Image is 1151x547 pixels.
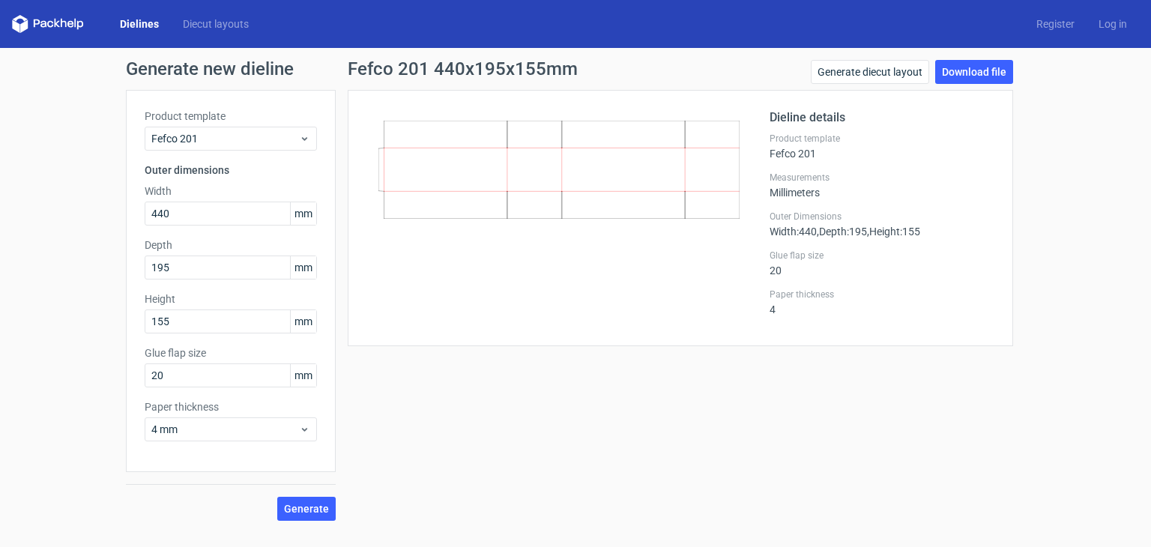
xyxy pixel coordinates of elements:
[348,60,578,78] h1: Fefco 201 440x195x155mm
[145,345,317,360] label: Glue flap size
[770,250,994,276] div: 20
[770,109,994,127] h2: Dieline details
[1024,16,1087,31] a: Register
[290,310,316,333] span: mm
[145,399,317,414] label: Paper thickness
[108,16,171,31] a: Dielines
[171,16,261,31] a: Diecut layouts
[770,133,994,160] div: Fefco 201
[770,133,994,145] label: Product template
[770,250,994,262] label: Glue flap size
[770,226,817,238] span: Width : 440
[126,60,1025,78] h1: Generate new dieline
[151,422,299,437] span: 4 mm
[817,226,867,238] span: , Depth : 195
[1087,16,1139,31] a: Log in
[145,163,317,178] h3: Outer dimensions
[145,109,317,124] label: Product template
[290,364,316,387] span: mm
[151,131,299,146] span: Fefco 201
[145,238,317,253] label: Depth
[277,497,336,521] button: Generate
[290,202,316,225] span: mm
[867,226,920,238] span: , Height : 155
[145,184,317,199] label: Width
[145,291,317,306] label: Height
[770,288,994,315] div: 4
[290,256,316,279] span: mm
[935,60,1013,84] a: Download file
[770,172,994,184] label: Measurements
[811,60,929,84] a: Generate diecut layout
[284,504,329,514] span: Generate
[770,211,994,223] label: Outer Dimensions
[770,172,994,199] div: Millimeters
[770,288,994,300] label: Paper thickness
